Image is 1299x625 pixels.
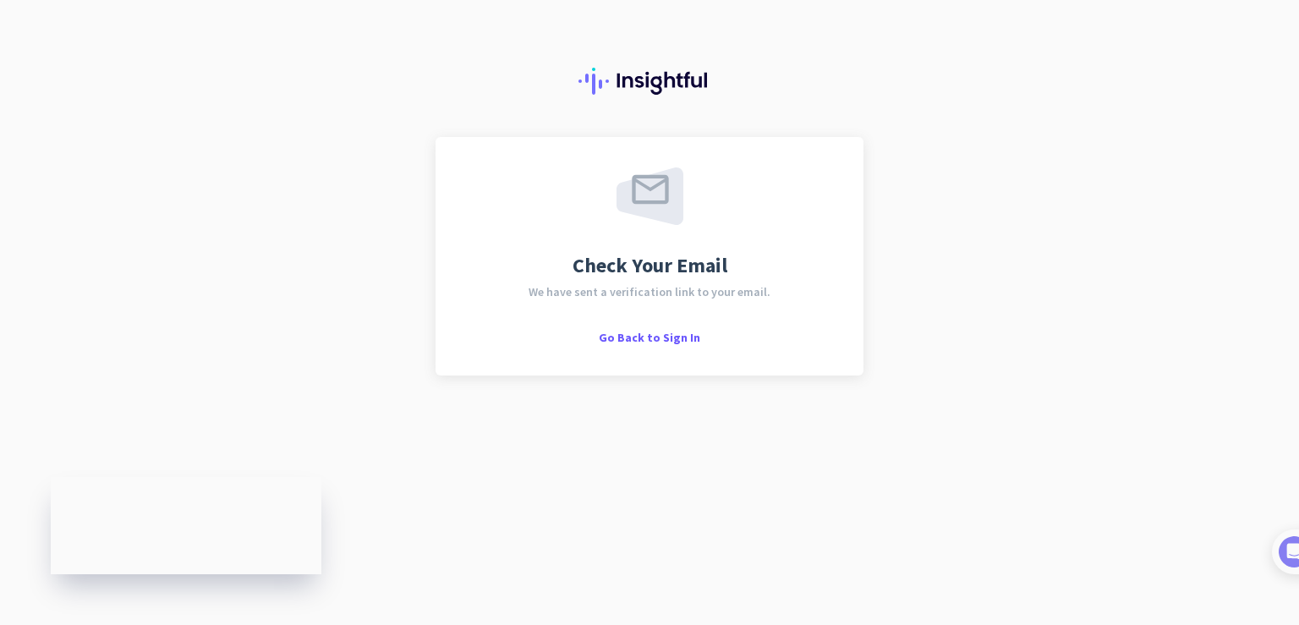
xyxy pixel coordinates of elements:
span: Go Back to Sign In [599,330,700,345]
iframe: Insightful Status [51,477,321,574]
img: email-sent [617,167,683,225]
img: Insightful [578,68,721,95]
span: We have sent a verification link to your email. [529,286,770,298]
span: Check Your Email [573,255,727,276]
